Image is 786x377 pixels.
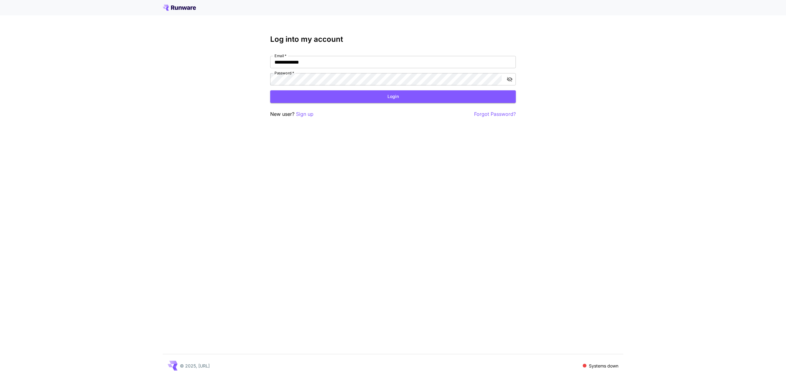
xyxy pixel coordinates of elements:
button: Forgot Password? [474,110,516,118]
button: Login [270,90,516,103]
p: © 2025, [URL] [180,363,210,369]
label: Password [274,70,294,76]
h3: Log into my account [270,35,516,44]
p: Systems down [589,363,618,369]
button: toggle password visibility [504,74,515,85]
p: New user? [270,110,313,118]
label: Email [274,53,286,58]
button: Sign up [296,110,313,118]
